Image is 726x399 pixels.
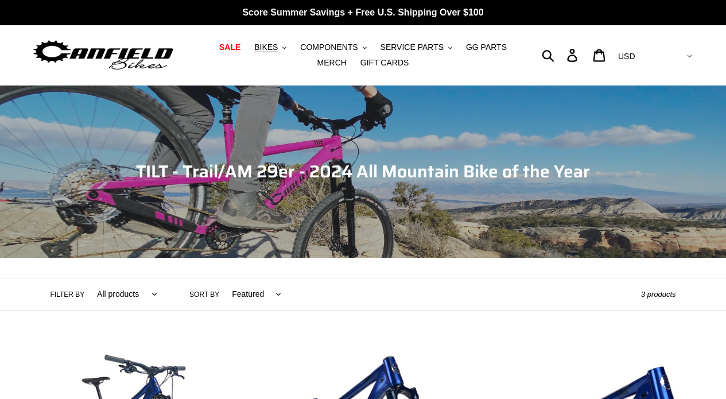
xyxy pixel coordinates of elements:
a: GIFT CARDS [355,55,415,71]
a: GG PARTS [460,40,513,55]
span: SERVICE PARTS [381,42,444,52]
button: SERVICE PARTS [375,40,458,55]
span: GG PARTS [466,42,507,52]
a: MERCH [312,55,352,71]
img: Canfield Bikes [32,37,175,73]
label: Filter by [51,289,85,300]
span: MERCH [317,58,347,68]
span: GIFT CARDS [360,58,409,68]
span: 3 products [641,290,676,299]
span: TILT - Trail/AM 29er - 2024 All Mountain Bike of the Year [136,158,590,185]
span: COMPONENTS [300,42,358,52]
button: COMPONENTS [294,40,372,55]
button: BIKES [249,40,292,55]
span: SALE [219,42,240,52]
a: SALE [213,40,246,55]
label: Sort by [189,289,219,300]
span: BIKES [254,42,278,52]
